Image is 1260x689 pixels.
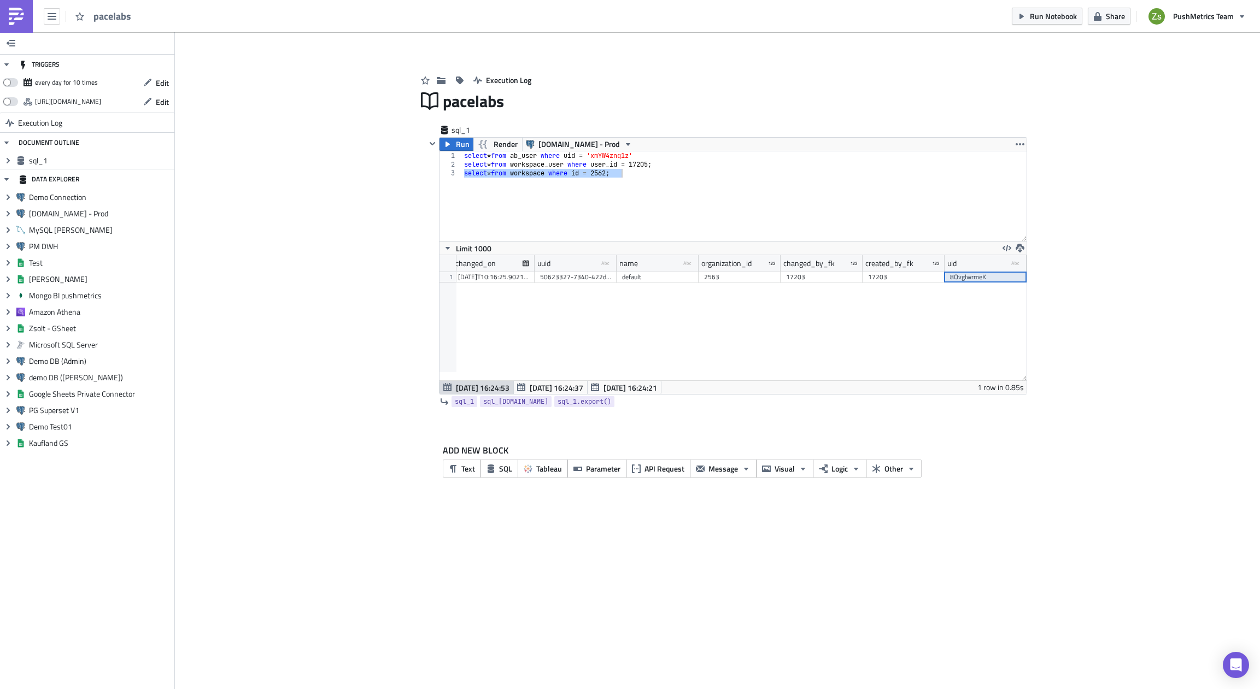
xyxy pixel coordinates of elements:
[704,272,775,282] div: 2563
[558,396,611,407] span: sql_1.export()
[540,272,611,282] div: 50623327-7340-422d-9f88-f023b0d8596b
[494,138,518,151] span: Render
[29,405,172,415] span: PG Superset V1
[426,137,439,150] button: Hide content
[138,74,174,91] button: Edit
[499,463,512,474] span: SQL
[567,460,626,478] button: Parameter
[452,396,477,407] a: sql_1
[439,138,473,151] button: Run
[538,138,620,151] span: [DOMAIN_NAME] - Prod
[1012,8,1082,25] button: Run Notebook
[29,156,172,166] span: sql_1
[473,138,523,151] button: Render
[536,463,562,474] span: Tableau
[587,381,661,394] button: [DATE] 16:24:21
[868,272,939,282] div: 17203
[865,255,913,272] div: created_by_fk
[29,291,172,301] span: Mongo BI pushmetrics
[156,96,169,108] span: Edit
[1142,4,1252,28] button: PushMetrics Team
[1030,10,1077,22] span: Run Notebook
[443,444,1018,457] label: ADD NEW BLOCK
[35,93,101,110] div: https://pushmetrics.io/api/v1/report/75rgazylBM/webhook?token=b2ae9d9464aa4c79bd5e84bc8abff02e
[522,138,636,151] button: [DOMAIN_NAME] - Prod
[29,258,172,268] span: Test
[439,151,462,160] div: 1
[456,243,491,254] span: Limit 1000
[1223,652,1249,678] div: Open Intercom Messenger
[813,460,866,478] button: Logic
[29,242,172,251] span: PM DWH
[456,138,470,151] span: Run
[480,396,552,407] a: sql_[DOMAIN_NAME]
[29,389,172,399] span: Google Sheets Private Connector
[701,255,752,272] div: organization_id
[29,323,172,333] span: Zsolt - GSheet
[518,460,568,478] button: Tableau
[690,460,757,478] button: Message
[619,255,638,272] div: name
[439,242,495,255] button: Limit 1000
[29,438,172,448] span: Kaufland GS
[29,209,172,219] span: [DOMAIN_NAME] - Prod
[29,373,172,382] span: demo DB ([PERSON_NAME])
[947,255,957,272] div: uid
[439,169,462,178] div: 3
[530,382,583,393] span: [DATE] 16:24:37
[138,93,174,110] button: Edit
[950,272,1021,282] div: 8OvglwrmeK
[603,382,657,393] span: [DATE] 16:24:21
[622,272,693,282] div: default
[644,463,684,474] span: API Request
[455,255,496,272] div: changed_on
[480,460,518,478] button: SQL
[443,460,481,478] button: Text
[783,255,835,272] div: changed_by_fk
[29,274,172,284] span: [PERSON_NAME]
[8,8,25,25] img: PushMetrics
[1088,8,1130,25] button: Share
[1106,10,1125,22] span: Share
[483,396,548,407] span: sql_[DOMAIN_NAME]
[439,160,462,169] div: 2
[156,77,169,89] span: Edit
[29,192,172,202] span: Demo Connection
[708,463,738,474] span: Message
[19,169,79,189] div: DATA EXPLORER
[468,72,537,89] button: Execution Log
[486,74,531,86] span: Execution Log
[977,381,1024,394] div: 1 row in 0.85s
[775,463,795,474] span: Visual
[455,396,474,407] span: sql_1
[756,460,813,478] button: Visual
[93,9,137,23] span: pacelabs
[19,55,60,74] div: TRIGGERS
[29,340,172,350] span: Microsoft SQL Server
[1147,7,1166,26] img: Avatar
[513,381,588,394] button: [DATE] 16:24:37
[439,381,514,394] button: [DATE] 16:24:53
[586,463,620,474] span: Parameter
[29,225,172,235] span: MySQL [PERSON_NAME]
[831,463,848,474] span: Logic
[443,89,505,114] span: pacelabs
[461,463,475,474] span: Text
[458,272,529,282] div: [DATE]T10:16:25.902170
[537,255,550,272] div: uuid
[866,460,922,478] button: Other
[29,307,172,317] span: Amazon Athena
[626,460,690,478] button: API Request
[18,113,62,133] span: Execution Log
[29,356,172,366] span: Demo DB (Admin)
[452,125,495,136] span: sql_1
[1173,10,1234,22] span: PushMetrics Team
[554,396,614,407] a: sql_1.export()
[19,133,79,152] div: DOCUMENT OUTLINE
[456,382,509,393] span: [DATE] 16:24:53
[786,272,857,282] div: 17203
[35,74,98,91] div: every day for 10 times
[29,422,172,432] span: Demo Test01
[884,463,903,474] span: Other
